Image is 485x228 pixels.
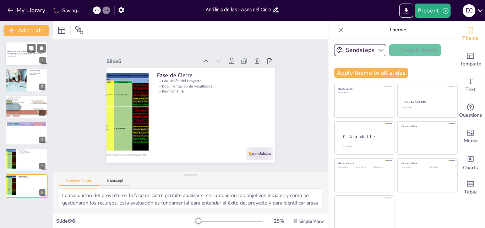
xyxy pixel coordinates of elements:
[334,68,408,78] button: Apply theme to all slides
[158,85,268,102] p: Reunión Final
[6,121,48,145] div: 4
[456,149,485,175] div: Add charts and graphs
[206,5,272,15] input: Insert title
[59,189,322,208] textarea: La evaluación del proyecto en la fase de cierre permite analizar si se cumplieron los objetivos i...
[18,175,45,177] p: Fase de Cierre
[456,98,485,124] div: Get real-time input from your audience
[456,175,485,201] div: Add a table
[7,50,36,52] strong: Análisis de las Fases del Ciclo de un Proyecto
[160,68,269,88] p: Fase de Cierre
[460,60,481,68] span: Template
[338,88,389,90] div: Click to add title
[7,53,46,55] p: Esta presentación explora las diferentes etapas del ciclo de un proyecto, definiendo y relacionan...
[159,75,269,91] p: Evaluación del Proyecto
[18,153,45,154] p: Reunión Final
[59,178,99,186] button: Speaker Notes
[463,4,475,17] div: E C
[465,86,475,94] span: Text
[356,166,372,168] div: Click to add text
[402,124,452,127] div: Click to add title
[8,99,45,100] p: Asignación de Recursos
[6,95,48,118] div: 3
[270,218,287,224] div: 25 %
[464,137,478,145] span: Media
[459,111,482,119] span: Questions
[29,72,45,74] p: Evaluación de Viabilidad
[37,44,46,52] button: Delete Slide
[399,4,413,18] button: Export to PowerPoint
[39,57,46,64] div: 1
[456,73,485,98] div: Add text boxes
[4,25,49,36] button: Add slide
[99,178,131,186] button: Transcript
[8,125,45,127] p: Gestión de Recursos
[389,44,441,56] button: Create theme
[5,42,48,66] div: 1
[29,71,45,73] p: Definición y Objetivos
[54,7,83,14] div: Saving......
[18,177,45,178] p: Evaluación del Proyecto
[8,124,45,126] p: Coordinación del Equipo
[456,47,485,73] div: Add ready made slides
[39,84,45,90] div: 2
[338,166,354,168] div: Click to add text
[75,26,83,35] span: Position
[27,44,36,52] button: Duplicate Slide
[39,137,45,143] div: 4
[403,107,451,109] div: Click to add text
[8,127,45,128] p: Seguimiento del Progreso
[29,74,45,75] p: Alcance Inicial
[463,164,478,172] span: Charts
[463,4,475,18] button: E C
[8,96,45,98] p: Fase de Planificación
[338,162,389,165] div: Click to add title
[456,21,485,47] div: Change the overall theme
[373,166,389,168] div: Click to add text
[6,68,48,92] div: 2
[343,134,388,140] div: Click to add title
[404,100,451,104] div: Click to add title
[18,180,45,181] p: Reunión Final
[402,166,424,168] div: Click to add text
[6,148,48,171] div: 5
[343,145,388,147] div: Click to add body
[6,174,48,198] div: 6
[18,150,45,152] p: Evaluación del Proyecto
[56,218,195,224] div: Slide 6 / 6
[159,80,268,97] p: Documentación de Resultados
[18,152,45,153] p: Documentación de Resultados
[415,4,450,18] button: Present
[29,69,45,71] p: Fase de Iniciación
[7,55,46,57] p: Generated with [URL]
[347,21,449,38] p: Themes
[56,25,67,36] div: Layout
[8,97,45,99] p: Desarrollo del Plan
[8,100,45,102] p: Identificación de Riesgos
[429,166,452,168] div: Click to add text
[18,178,45,180] p: Documentación de Resultados
[299,218,324,224] span: Single View
[39,189,45,196] div: 6
[39,163,45,169] div: 5
[464,188,477,196] span: Table
[334,44,386,56] button: Sendsteps
[462,35,479,42] span: Theme
[456,124,485,149] div: Add images, graphics, shapes or video
[338,92,389,94] div: Click to add text
[402,162,452,165] div: Click to add title
[111,49,203,65] div: Slide 6
[8,122,45,124] p: Fase de Ejecución
[39,110,45,116] div: 3
[5,5,48,16] button: My Library
[18,149,45,151] p: Fase de Cierre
